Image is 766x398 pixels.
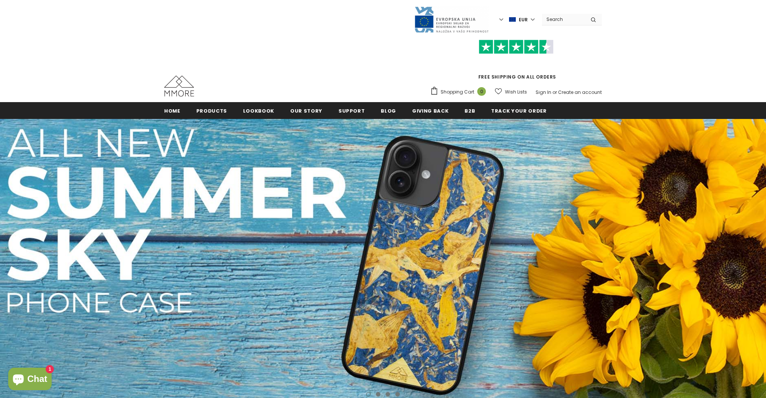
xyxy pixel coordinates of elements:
a: Wish Lists [495,85,527,98]
a: Track your order [491,102,546,119]
span: Giving back [412,107,448,114]
input: Search Site [542,14,585,25]
a: Giving back [412,102,448,119]
a: Blog [381,102,396,119]
span: B2B [465,107,475,114]
span: or [552,89,557,95]
span: Blog [381,107,396,114]
button: 2 [376,392,380,397]
a: Our Story [290,102,322,119]
a: B2B [465,102,475,119]
span: EUR [519,16,528,24]
a: Javni Razpis [414,16,489,22]
span: Track your order [491,107,546,114]
a: Products [196,102,227,119]
a: support [338,102,365,119]
button: 4 [395,392,400,397]
span: Shopping Cart [441,88,474,96]
iframe: Customer reviews powered by Trustpilot [430,54,602,73]
img: Javni Razpis [414,6,489,33]
button: 1 [366,392,371,397]
span: FREE SHIPPING ON ALL ORDERS [430,43,602,80]
span: Wish Lists [505,88,527,96]
a: Sign In [536,89,551,95]
inbox-online-store-chat: Shopify online store chat [6,368,54,392]
span: Our Story [290,107,322,114]
a: Create an account [558,89,602,95]
span: Lookbook [243,107,274,114]
a: Home [164,102,180,119]
span: Products [196,107,227,114]
button: 3 [386,392,390,397]
span: support [338,107,365,114]
a: Shopping Cart 0 [430,86,490,98]
a: Lookbook [243,102,274,119]
img: MMORE Cases [164,76,194,97]
img: Trust Pilot Stars [479,40,554,54]
span: Home [164,107,180,114]
span: 0 [477,87,486,96]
